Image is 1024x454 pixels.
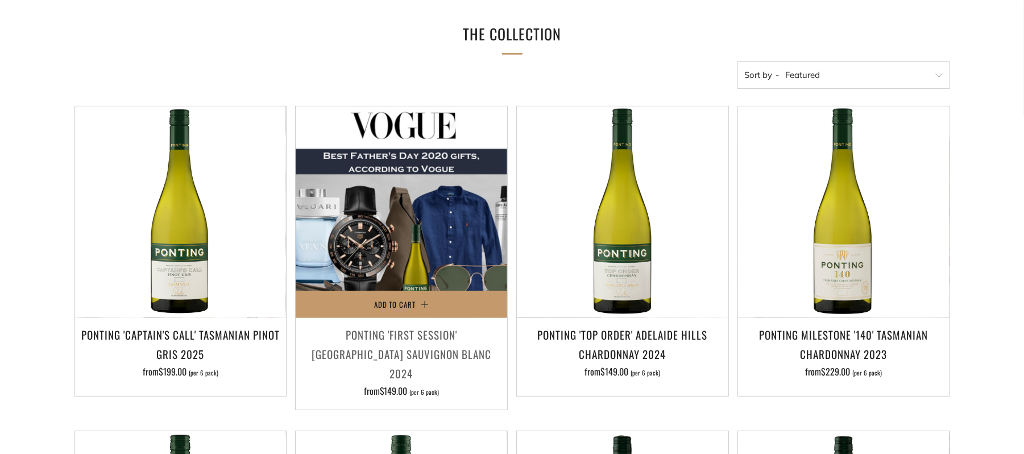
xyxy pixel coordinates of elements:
[805,365,882,378] span: from
[631,370,660,376] span: (per 6 pack)
[159,365,186,378] span: $199.00
[81,325,281,364] h3: Ponting 'Captain's Call' Tasmanian Pinot Gris 2025
[744,325,944,364] h3: Ponting Milestone '140' Tasmanian Chardonnay 2023
[374,299,416,310] span: Add to Cart
[296,291,507,318] button: Add to Cart
[852,370,882,376] span: (per 6 pack)
[342,21,683,48] h1: The Collection
[75,325,287,382] a: Ponting 'Captain's Call' Tasmanian Pinot Gris 2025 from$199.00 (per 6 pack)
[584,365,660,378] span: from
[738,325,950,382] a: Ponting Milestone '140' Tasmanian Chardonnay 2023 from$229.00 (per 6 pack)
[189,370,218,376] span: (per 6 pack)
[143,365,218,378] span: from
[380,384,408,398] span: $149.00
[600,365,628,378] span: $149.00
[364,384,440,398] span: from
[296,325,507,396] a: Ponting 'First Session' [GEOGRAPHIC_DATA] Sauvignon Blanc 2024 from$149.00 (per 6 pack)
[410,389,440,395] span: (per 6 pack)
[821,365,850,378] span: $229.00
[301,325,501,383] h3: Ponting 'First Session' [GEOGRAPHIC_DATA] Sauvignon Blanc 2024
[523,325,723,364] h3: Ponting 'Top Order' Adelaide Hills Chardonnay 2024
[517,325,728,382] a: Ponting 'Top Order' Adelaide Hills Chardonnay 2024 from$149.00 (per 6 pack)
